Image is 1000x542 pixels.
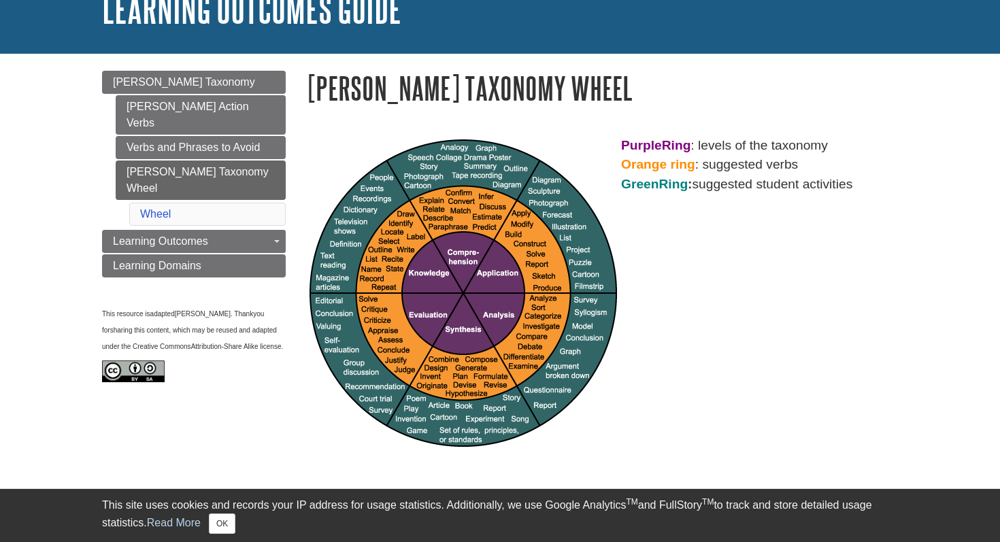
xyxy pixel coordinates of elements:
[621,157,695,171] strong: Orange ring
[191,343,282,350] span: Attribution-Share Alike license
[140,208,171,220] a: Wheel
[113,235,208,247] span: Learning Outcomes
[659,177,688,191] span: Ring
[102,310,150,318] span: This resource is
[102,230,286,253] a: Learning Outcomes
[209,513,235,534] button: Close
[102,310,266,334] span: you for
[662,138,691,152] strong: Ring
[626,497,637,507] sup: TM
[306,136,898,194] p: : levels of the taxonomy : suggested verbs suggested student activities
[102,71,286,403] div: Guide Page Menu
[116,95,286,135] a: [PERSON_NAME] Action Verbs
[175,310,253,318] span: [PERSON_NAME]. Thank
[621,177,693,191] strong: :
[621,138,662,152] strong: Purple
[116,160,286,200] a: [PERSON_NAME] Taxonomy Wheel
[102,71,286,94] a: [PERSON_NAME] Taxonomy
[113,260,201,271] span: Learning Domains
[102,326,283,350] span: sharing this content, which may be reused and adapted under the Creative Commons .
[102,254,286,277] a: Learning Domains
[113,76,255,88] span: [PERSON_NAME] Taxonomy
[116,136,286,159] a: Verbs and Phrases to Avoid
[306,71,898,105] h1: [PERSON_NAME] Taxonomy Wheel
[702,497,714,507] sup: TM
[102,497,898,534] div: This site uses cookies and records your IP address for usage statistics. Additionally, we use Goo...
[150,310,175,318] span: adapted
[147,517,201,528] a: Read More
[621,177,659,191] span: Green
